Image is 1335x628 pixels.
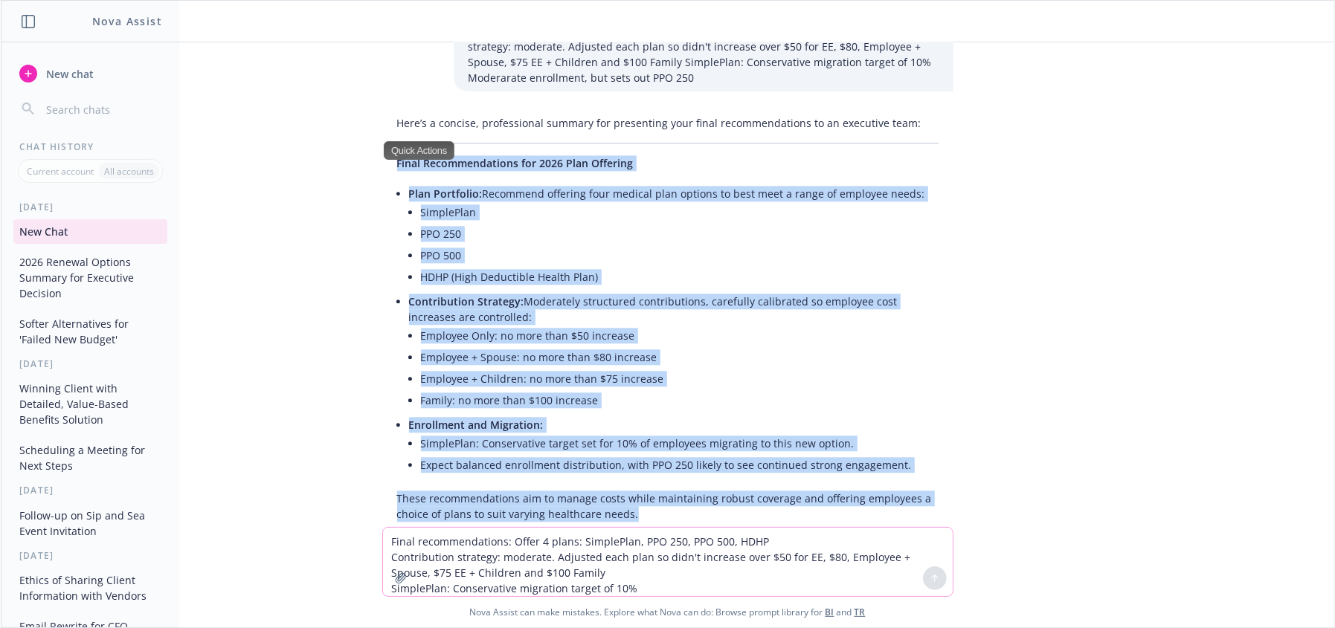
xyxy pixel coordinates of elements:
[469,23,939,85] p: Final recommendations: Offer 4 plans: SimplePlan, PPO 250, PPO 500, HDHP Contribution strategy: m...
[397,115,939,131] p: Here’s a concise, professional summary for presenting your final recommendations to an executive ...
[43,66,94,82] span: New chat
[1,140,179,153] div: Chat History
[421,325,939,346] li: Employee Only: no more than $50 increase
[421,266,939,288] li: HDHP (High Deductible Health Plan)
[13,503,167,543] button: Follow-up on Sip and Sea Event Invitation
[43,99,161,120] input: Search chats
[1,201,179,213] div: [DATE]
[13,60,167,87] button: New chat
[397,156,634,170] span: Final Recommendations for 2026 Plan Offering
[104,165,154,178] p: All accounts
[421,454,939,476] li: Expect balanced enrollment distribution, with PPO 250 likely to see continued strong engagement.
[409,291,939,414] li: Moderately structured contributions, carefully calibrated so employee cost increases are controlled:
[421,245,939,266] li: PPO 500
[855,606,866,618] a: TR
[421,389,939,411] li: Family: no more than $100 increase
[13,250,167,305] button: 2026 Renewal Options Summary for Executive Decision
[1,484,179,496] div: [DATE]
[409,418,544,432] span: Enrollment and Migration:
[13,568,167,608] button: Ethics of Sharing Client Information with Vendors
[409,187,483,201] span: Plan Portfolio:
[1,549,179,562] div: [DATE]
[13,311,167,352] button: Softer Alternatives for 'Failed New Budget'
[826,606,834,618] a: BI
[92,13,162,29] h1: Nova Assist
[397,491,939,522] p: These recommendations aim to manage costs while maintaining robust coverage and offering employee...
[1,357,179,370] div: [DATE]
[421,223,939,245] li: PPO 250
[421,346,939,368] li: Employee + Spouse: no more than $80 increase
[409,294,524,308] span: Contribution Strategy:
[13,438,167,478] button: Scheduling a Meeting for Next Steps
[421,433,939,454] li: SimplePlan: Conservative target set for 10% of employees migrating to this new option.
[421,368,939,389] li: Employee + Children: no more than $75 increase
[409,183,939,291] li: Recommend offering four medical plan options to best meet a range of employee needs:
[13,376,167,432] button: Winning Client with Detailed, Value-Based Benefits Solution
[13,219,167,244] button: New Chat
[7,597,1328,627] span: Nova Assist can make mistakes. Explore what Nova can do: Browse prompt library for and
[421,201,939,223] li: SimplePlan
[27,165,94,178] p: Current account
